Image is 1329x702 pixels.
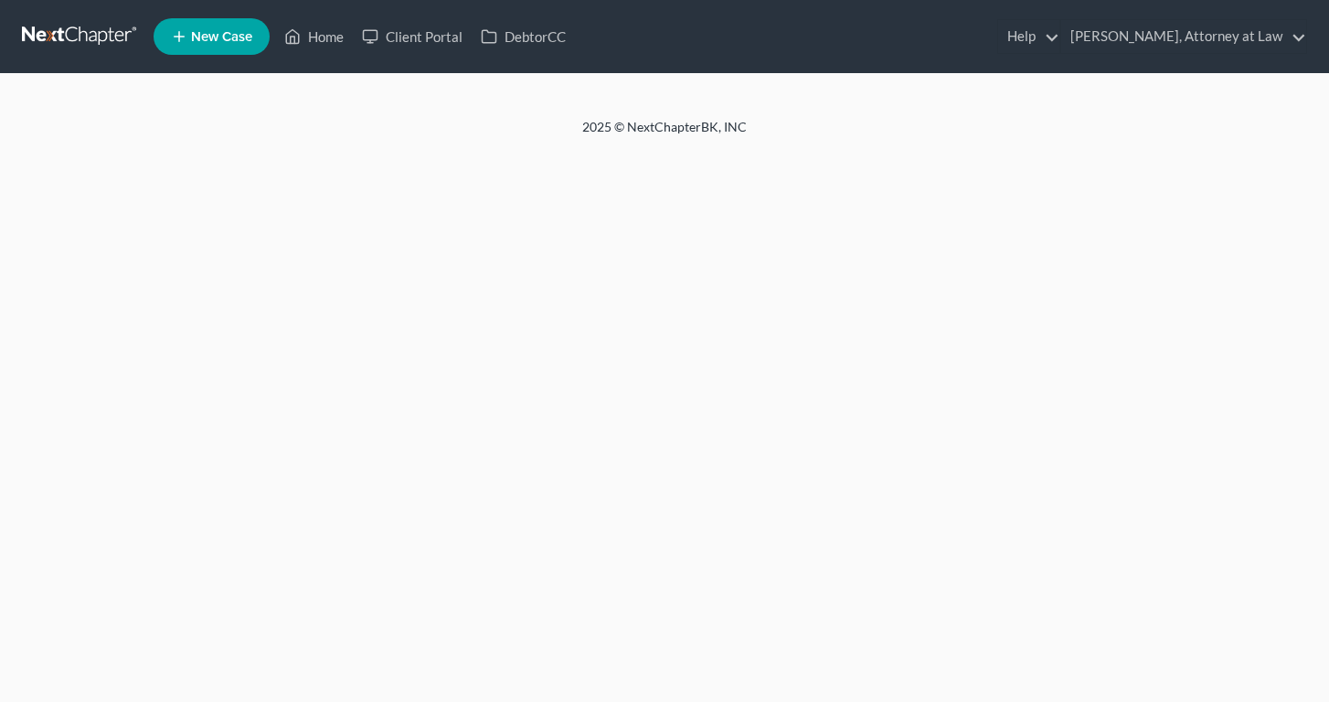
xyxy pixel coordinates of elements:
[154,18,270,55] new-legal-case-button: New Case
[1061,20,1306,53] a: [PERSON_NAME], Attorney at Law
[472,20,575,53] a: DebtorCC
[144,118,1185,151] div: 2025 © NextChapterBK, INC
[275,20,353,53] a: Home
[998,20,1059,53] a: Help
[353,20,472,53] a: Client Portal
